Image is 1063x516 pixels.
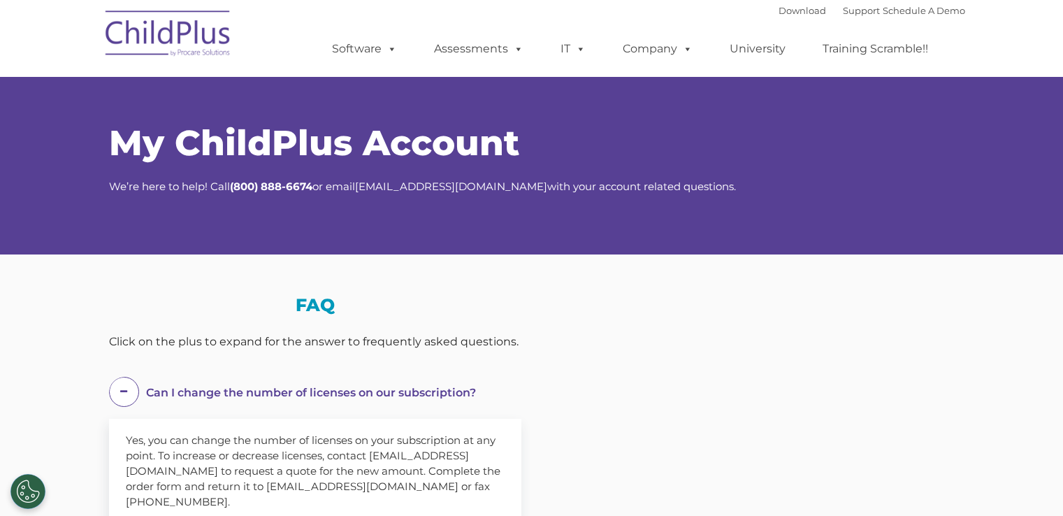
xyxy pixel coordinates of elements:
strong: ( [230,180,233,193]
a: Assessments [420,35,537,63]
img: ChildPlus by Procare Solutions [99,1,238,71]
a: University [716,35,800,63]
a: IT [547,35,600,63]
span: Can I change the number of licenses on our subscription? [146,386,476,399]
a: Software [318,35,411,63]
div: Click on the plus to expand for the answer to frequently asked questions. [109,331,521,352]
h3: FAQ [109,296,521,314]
strong: 800) 888-6674 [233,180,312,193]
span: My ChildPlus Account [109,122,519,164]
a: Download [779,5,826,16]
a: Training Scramble!! [809,35,942,63]
button: Cookies Settings [10,474,45,509]
span: We’re here to help! Call or email with your account related questions. [109,180,736,193]
a: Schedule A Demo [883,5,965,16]
a: Support [843,5,880,16]
a: Company [609,35,707,63]
a: [EMAIL_ADDRESS][DOMAIN_NAME] [355,180,547,193]
font: | [779,5,965,16]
